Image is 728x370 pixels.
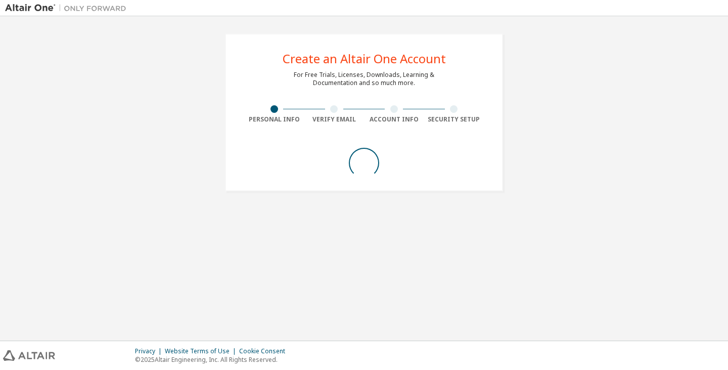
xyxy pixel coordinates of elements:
[165,347,239,355] div: Website Terms of Use
[304,115,365,124] div: Verify Email
[244,115,304,124] div: Personal Info
[294,71,434,87] div: For Free Trials, Licenses, Downloads, Learning & Documentation and so much more.
[364,115,424,124] div: Account Info
[3,350,55,361] img: altair_logo.svg
[424,115,484,124] div: Security Setup
[283,53,446,65] div: Create an Altair One Account
[239,347,291,355] div: Cookie Consent
[135,355,291,364] p: © 2025 Altair Engineering, Inc. All Rights Reserved.
[5,3,131,13] img: Altair One
[135,347,165,355] div: Privacy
